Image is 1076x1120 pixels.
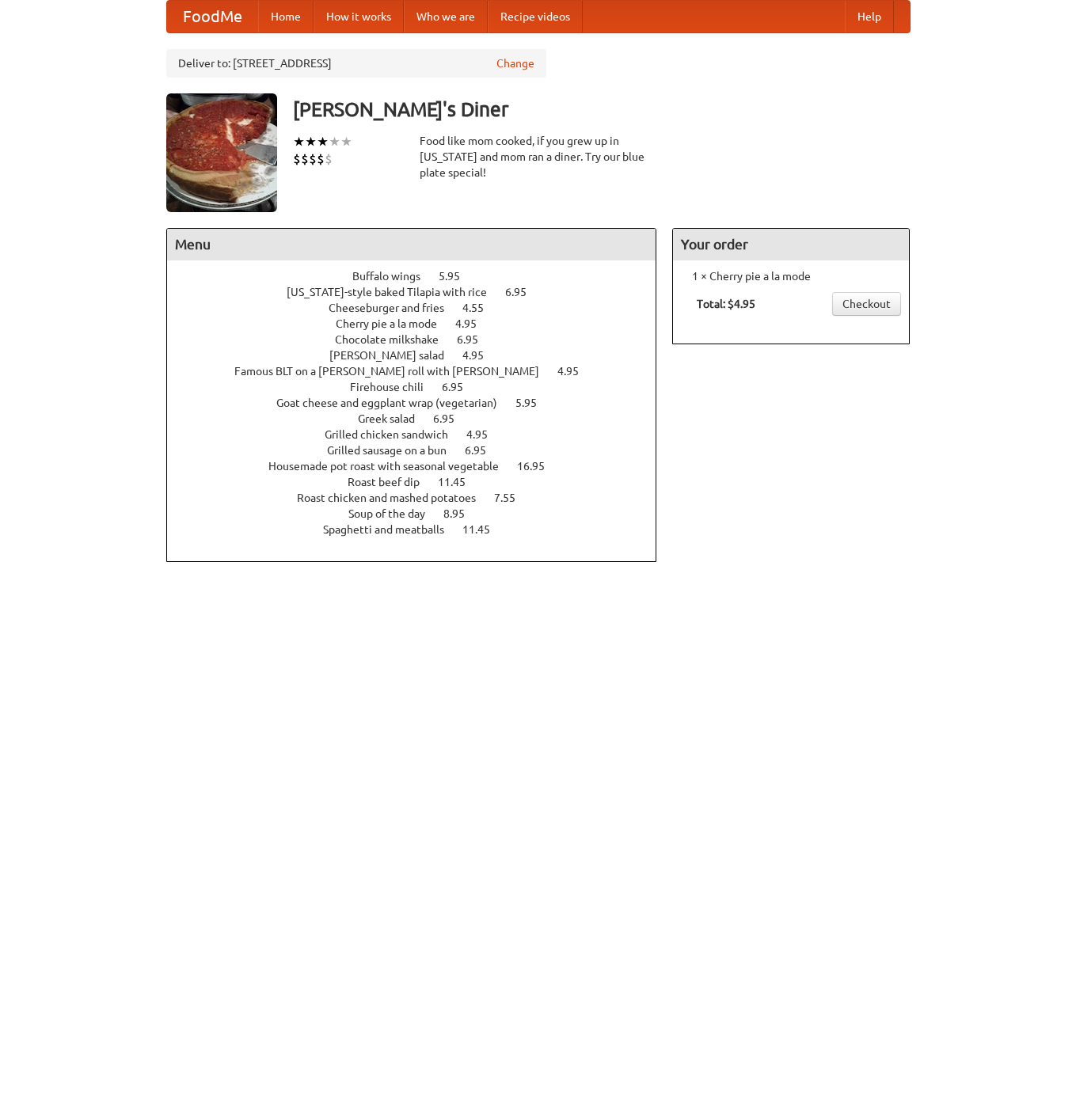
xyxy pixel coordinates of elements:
[309,150,317,168] li: $
[673,229,909,260] h4: Your order
[287,286,503,298] span: [US_STATE]-style baked Tilapia with rice
[466,428,504,441] span: 4.95
[488,1,583,32] a: Recipe videos
[557,365,595,378] span: 4.95
[323,523,519,536] a: Spaghetti and meatballs 11.45
[325,428,464,441] span: Grilled chicken sandwich
[457,333,494,346] span: 6.95
[329,133,340,150] li: ★
[465,444,502,457] span: 6.95
[515,397,553,409] span: 5.95
[268,460,574,473] a: Housemade pot roast with seasonal vegetable 16.95
[358,412,431,425] span: Greek salad
[293,150,301,168] li: $
[329,302,513,314] a: Cheeseburger and fries 4.55
[352,270,489,283] a: Buffalo wings 5.95
[327,444,515,457] a: Grilled sausage on a bun 6.95
[438,476,481,488] span: 11.45
[348,507,441,520] span: Soup of the day
[317,133,329,150] li: ★
[329,349,460,362] span: [PERSON_NAME] salad
[433,412,470,425] span: 6.95
[494,492,531,504] span: 7.55
[323,523,460,536] span: Spaghetti and meatballs
[297,492,545,504] a: Roast chicken and mashed potatoes 7.55
[335,333,454,346] span: Chocolate milkshake
[258,1,314,32] a: Home
[681,268,901,284] li: 1 × Cherry pie a la mode
[268,460,515,473] span: Housemade pot roast with seasonal vegetable
[167,229,656,260] h4: Menu
[301,150,309,168] li: $
[455,317,492,330] span: 4.95
[293,93,911,125] h3: [PERSON_NAME]'s Diner
[462,349,500,362] span: 4.95
[832,292,901,316] a: Checkout
[439,270,476,283] span: 5.95
[305,133,317,150] li: ★
[462,302,500,314] span: 4.55
[325,150,333,168] li: $
[297,492,492,504] span: Roast chicken and mashed potatoes
[350,381,439,393] span: Firehouse chili
[505,286,542,298] span: 6.95
[348,507,494,520] a: Soup of the day 8.95
[167,1,258,32] a: FoodMe
[329,302,460,314] span: Cheeseburger and fries
[317,150,325,168] li: $
[293,133,305,150] li: ★
[462,523,506,536] span: 11.45
[420,133,657,180] div: Food like mom cooked, if you grew up in [US_STATE] and mom ran a diner. Try our blue plate special!
[350,381,492,393] a: Firehouse chili 6.95
[325,428,517,441] a: Grilled chicken sandwich 4.95
[352,270,436,283] span: Buffalo wings
[404,1,488,32] a: Who we are
[358,412,484,425] a: Greek salad 6.95
[348,476,495,488] a: Roast beef dip 11.45
[517,460,561,473] span: 16.95
[443,507,481,520] span: 8.95
[276,397,513,409] span: Goat cheese and eggplant wrap (vegetarian)
[442,381,479,393] span: 6.95
[336,317,506,330] a: Cherry pie a la mode 4.95
[697,298,755,310] b: Total: $4.95
[329,349,513,362] a: [PERSON_NAME] salad 4.95
[845,1,894,32] a: Help
[340,133,352,150] li: ★
[166,49,546,78] div: Deliver to: [STREET_ADDRESS]
[166,93,277,212] img: angular.jpg
[496,55,534,71] a: Change
[348,476,435,488] span: Roast beef dip
[335,333,508,346] a: Chocolate milkshake 6.95
[327,444,462,457] span: Grilled sausage on a bun
[234,365,555,378] span: Famous BLT on a [PERSON_NAME] roll with [PERSON_NAME]
[314,1,404,32] a: How it works
[336,317,453,330] span: Cherry pie a la mode
[287,286,556,298] a: [US_STATE]-style baked Tilapia with rice 6.95
[234,365,608,378] a: Famous BLT on a [PERSON_NAME] roll with [PERSON_NAME] 4.95
[276,397,566,409] a: Goat cheese and eggplant wrap (vegetarian) 5.95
